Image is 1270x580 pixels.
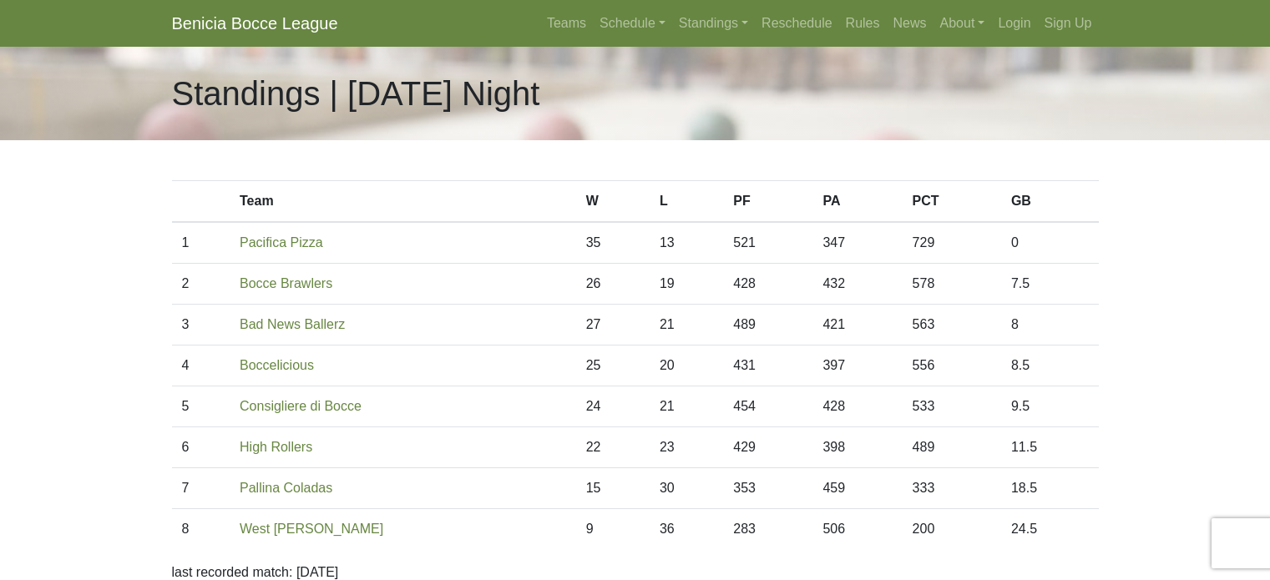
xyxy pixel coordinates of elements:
[723,181,812,223] th: PF
[172,468,230,509] td: 7
[650,345,723,386] td: 20
[576,222,650,264] td: 35
[576,264,650,305] td: 26
[839,7,887,40] a: Rules
[903,386,1001,427] td: 533
[723,264,812,305] td: 428
[576,509,650,550] td: 9
[1038,7,1099,40] a: Sign Up
[576,427,650,468] td: 22
[903,222,1001,264] td: 729
[723,222,812,264] td: 521
[812,264,902,305] td: 432
[576,468,650,509] td: 15
[240,440,312,454] a: High Rollers
[903,264,1001,305] td: 578
[576,345,650,386] td: 25
[1001,305,1099,345] td: 8
[650,468,723,509] td: 30
[1001,345,1099,386] td: 8.5
[903,468,1001,509] td: 333
[812,222,902,264] td: 347
[240,276,332,290] a: Bocce Brawlers
[576,386,650,427] td: 24
[812,427,902,468] td: 398
[991,7,1037,40] a: Login
[903,427,1001,468] td: 489
[650,509,723,550] td: 36
[240,481,332,495] a: Pallina Coladas
[1001,427,1099,468] td: 11.5
[240,399,362,413] a: Consigliere di Bocce
[650,386,723,427] td: 21
[593,7,672,40] a: Schedule
[172,305,230,345] td: 3
[672,7,755,40] a: Standings
[650,181,723,223] th: L
[172,7,338,40] a: Benicia Bocce League
[1001,509,1099,550] td: 24.5
[1001,468,1099,509] td: 18.5
[903,305,1001,345] td: 563
[172,345,230,386] td: 4
[1001,181,1099,223] th: GB
[723,509,812,550] td: 283
[240,358,314,372] a: Boccelicious
[576,305,650,345] td: 27
[540,7,593,40] a: Teams
[650,305,723,345] td: 21
[812,345,902,386] td: 397
[172,386,230,427] td: 5
[240,522,383,536] a: West [PERSON_NAME]
[723,386,812,427] td: 454
[903,509,1001,550] td: 200
[650,427,723,468] td: 23
[230,181,576,223] th: Team
[723,345,812,386] td: 431
[812,305,902,345] td: 421
[172,427,230,468] td: 6
[172,264,230,305] td: 2
[812,468,902,509] td: 459
[812,509,902,550] td: 506
[812,386,902,427] td: 428
[723,468,812,509] td: 353
[576,181,650,223] th: W
[723,427,812,468] td: 429
[1001,222,1099,264] td: 0
[755,7,839,40] a: Reschedule
[903,345,1001,386] td: 556
[1001,386,1099,427] td: 9.5
[650,222,723,264] td: 13
[650,264,723,305] td: 19
[934,7,992,40] a: About
[1001,264,1099,305] td: 7.5
[172,73,540,113] h1: Standings | [DATE] Night
[887,7,934,40] a: News
[240,235,323,250] a: Pacifica Pizza
[812,181,902,223] th: PA
[240,317,345,331] a: Bad News Ballerz
[172,509,230,550] td: 8
[723,305,812,345] td: 489
[903,181,1001,223] th: PCT
[172,222,230,264] td: 1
